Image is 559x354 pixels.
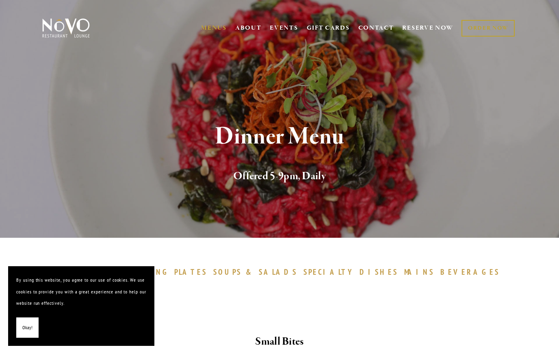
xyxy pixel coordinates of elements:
[358,20,394,36] a: CONTACT
[55,168,504,185] h2: Offered 5-9pm, Daily
[121,267,211,277] a: SHARINGPLATES
[461,20,515,37] a: ORDER NOW
[360,267,398,277] span: DISHES
[174,267,207,277] span: PLATES
[402,20,453,36] a: RESERVE NOW
[259,267,298,277] span: SALADS
[213,267,301,277] a: SOUPS&SALADS
[270,24,298,32] a: EVENTS
[303,267,402,277] a: SPECIALTYDISHES
[22,322,32,334] span: Okay!
[307,20,350,36] a: GIFT CARDS
[41,18,91,38] img: Novo Restaurant &amp; Lounge
[8,266,154,346] section: Cookie banner
[213,267,242,277] span: SOUPS
[440,267,500,277] span: BEVERAGES
[440,267,504,277] a: BEVERAGES
[246,267,255,277] span: &
[201,24,227,32] a: MENUS
[255,334,303,349] strong: Small Bites
[55,124,504,150] h1: Dinner Menu
[16,317,39,338] button: Okay!
[303,267,355,277] span: SPECIALTY
[404,267,435,277] span: MAINS
[16,274,146,309] p: By using this website, you agree to our use of cookies. We use cookies to provide you with a grea...
[235,24,262,32] a: ABOUT
[404,267,439,277] a: MAINS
